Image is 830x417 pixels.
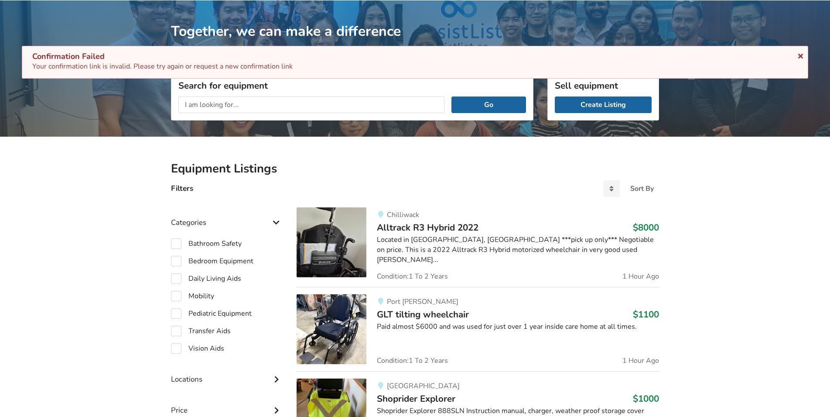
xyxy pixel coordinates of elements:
[297,207,366,277] img: mobility-alltrack r3 hybrid 2022
[387,381,460,391] span: [GEOGRAPHIC_DATA]
[171,357,283,388] div: Locations
[171,343,224,354] label: Vision Aids
[171,273,241,284] label: Daily Living Aids
[171,161,659,176] h2: Equipment Listings
[171,291,214,301] label: Mobility
[297,207,659,287] a: mobility-alltrack r3 hybrid 2022ChilliwackAlltrack R3 Hybrid 2022$8000Located in [GEOGRAPHIC_DATA...
[387,210,419,220] span: Chilliwack
[171,326,231,336] label: Transfer Aids
[555,80,652,91] h3: Sell equipment
[377,235,659,265] div: Located in [GEOGRAPHIC_DATA], [GEOGRAPHIC_DATA] ***pick up only*** Negotiable on price. This is a...
[171,183,193,193] h4: Filters
[377,357,448,364] span: Condition: 1 To 2 Years
[32,52,798,62] div: Confirmation Failed
[32,52,798,72] div: Your confirmation link is invalid. Please try again or request a new confirmation link
[633,309,659,320] h3: $1100
[630,185,654,192] div: Sort By
[622,273,659,280] span: 1 Hour Ago
[633,393,659,404] h3: $1000
[377,322,659,332] div: Paid almost $6000 and was used for just over 1 year inside care home at all times.
[377,273,448,280] span: Condition: 1 To 2 Years
[451,96,526,113] button: Go
[178,96,444,113] input: I am looking for...
[297,294,366,364] img: mobility-glt tilting wheelchair
[387,297,458,307] span: Port [PERSON_NAME]
[555,96,652,113] a: Create Listing
[178,80,526,91] h3: Search for equipment
[171,308,252,319] label: Pediatric Equipment
[171,200,283,231] div: Categories
[377,221,478,234] span: Alltrack R3 Hybrid 2022
[377,393,455,405] span: Shoprider Explorer
[622,357,659,364] span: 1 Hour Ago
[171,256,253,266] label: Bedroom Equipment
[297,287,659,371] a: mobility-glt tilting wheelchair Port [PERSON_NAME]GLT tilting wheelchair$1100Paid almost $6000 an...
[633,222,659,233] h3: $8000
[171,0,659,40] h1: Together, we can make a difference
[377,308,469,321] span: GLT tilting wheelchair
[171,238,242,249] label: Bathroom Safety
